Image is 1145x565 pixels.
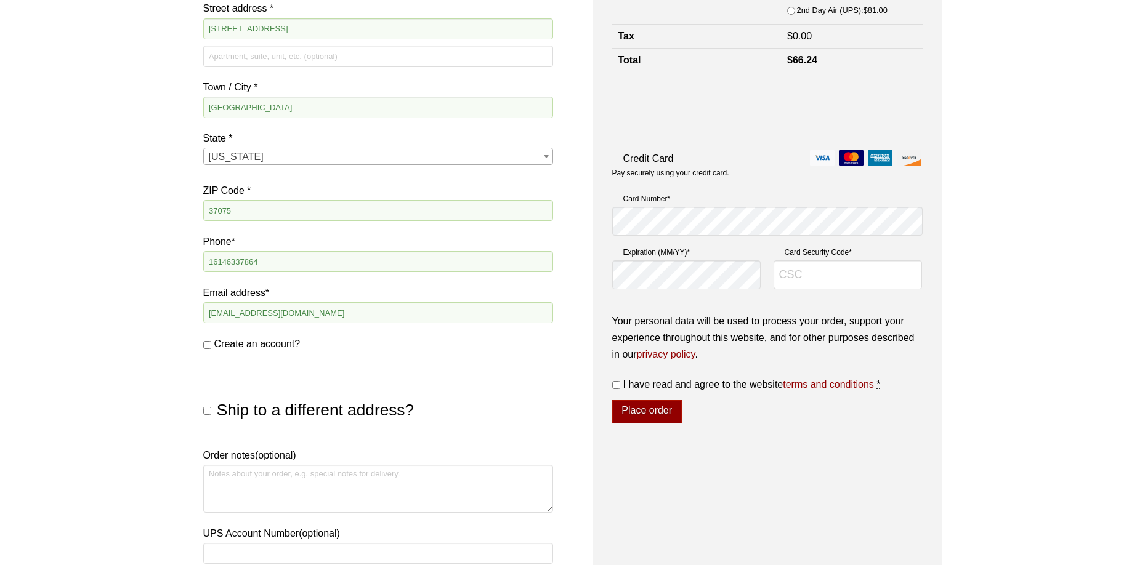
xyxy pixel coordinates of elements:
th: Total [612,49,782,73]
span: (optional) [255,450,296,460]
span: $ [787,31,793,41]
span: (optional) [299,528,340,539]
button: Place order [612,400,682,423]
label: Card Security Code [774,246,923,258]
label: ZIP Code [203,182,553,199]
input: CSC [774,260,923,290]
label: 2nd Day Air (UPS): [797,4,888,17]
input: I have read and agree to the websiteterms and conditions * [612,381,620,389]
span: $ [787,55,793,65]
img: mastercard [839,150,864,166]
bdi: 66.24 [787,55,817,65]
span: State [203,148,553,165]
span: $ [864,6,868,15]
span: Ship to a different address? [217,401,414,419]
label: Card Number [612,193,923,205]
img: amex [868,150,892,166]
span: Tennessee [204,148,552,166]
abbr: required [876,379,880,390]
th: Tax [612,24,782,48]
span: Create an account? [214,339,301,349]
bdi: 0.00 [787,31,812,41]
input: Create an account? [203,341,211,349]
bdi: 81.00 [864,6,888,15]
label: Expiration (MM/YY) [612,246,761,258]
p: Pay securely using your credit card. [612,168,923,178]
fieldset: Payment Info [612,188,923,300]
label: Phone [203,233,553,250]
p: Your personal data will be used to process your order, support your experience throughout this we... [612,313,923,363]
a: terms and conditions [783,379,874,390]
label: Credit Card [612,150,923,167]
label: UPS Account Number [203,525,553,542]
input: House number and street name [203,18,553,39]
input: Apartment, suite, unit, etc. (optional) [203,46,553,66]
a: privacy policy [637,349,695,359]
label: Town / City [203,79,553,95]
label: Order notes [203,447,553,463]
iframe: reCAPTCHA [612,86,799,134]
label: Email address [203,284,553,301]
img: visa [810,150,835,166]
label: State [203,130,553,146]
img: discover [897,150,921,166]
input: Ship to a different address? [203,407,211,415]
span: I have read and agree to the website [623,379,874,390]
